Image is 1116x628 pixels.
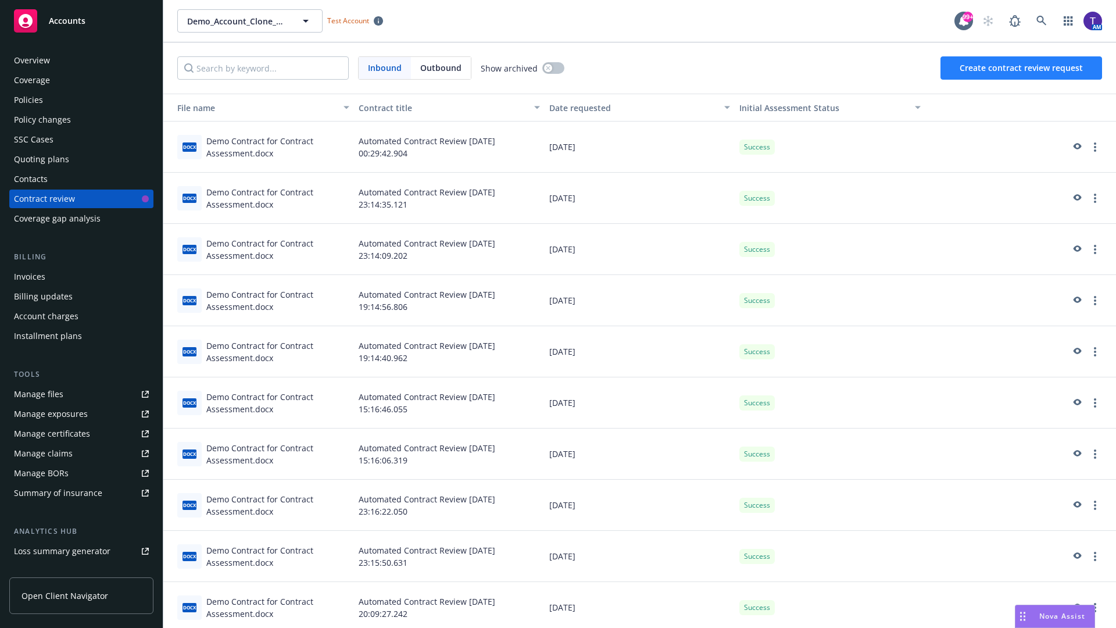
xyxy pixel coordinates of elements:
[323,15,388,27] span: Test Account
[9,369,153,380] div: Tools
[9,130,153,149] a: SSC Cases
[1069,191,1083,205] a: preview
[22,590,108,602] span: Open Client Navigator
[1069,242,1083,256] a: preview
[14,150,69,169] div: Quoting plans
[739,102,839,113] span: Initial Assessment Status
[9,190,153,208] a: Contract review
[354,94,545,122] button: Contract title
[354,173,545,224] div: Automated Contract Review [DATE] 23:14:35.121
[9,444,153,463] a: Manage claims
[354,122,545,173] div: Automated Contract Review [DATE] 00:29:42.904
[545,326,735,377] div: [DATE]
[739,102,908,114] div: Toggle SortBy
[183,296,196,305] span: docx
[1015,605,1095,628] button: Nova Assist
[1039,611,1085,621] span: Nova Assist
[481,62,538,74] span: Show archived
[206,595,349,620] div: Demo Contract for Contract Assessment.docx
[9,91,153,109] a: Policies
[9,526,153,537] div: Analytics hub
[177,56,349,80] input: Search by keyword...
[359,57,411,79] span: Inbound
[1088,447,1102,461] a: more
[420,62,462,74] span: Outbound
[744,602,770,613] span: Success
[9,405,153,423] a: Manage exposures
[744,193,770,204] span: Success
[14,484,102,502] div: Summary of insurance
[9,5,153,37] a: Accounts
[354,275,545,326] div: Automated Contract Review [DATE] 19:14:56.806
[14,51,50,70] div: Overview
[1003,9,1026,33] a: Report a Bug
[9,542,153,561] a: Loss summary generator
[545,275,735,326] div: [DATE]
[14,267,45,286] div: Invoices
[183,142,196,151] span: docx
[359,102,527,114] div: Contract title
[206,186,349,210] div: Demo Contract for Contract Assessment.docx
[1088,396,1102,410] a: more
[545,429,735,480] div: [DATE]
[1069,498,1083,512] a: preview
[327,16,369,26] span: Test Account
[1069,345,1083,359] a: preview
[9,71,153,90] a: Coverage
[744,500,770,511] span: Success
[1088,601,1102,615] a: more
[744,244,770,255] span: Success
[183,398,196,407] span: docx
[14,209,101,228] div: Coverage gap analysis
[9,51,153,70] a: Overview
[14,91,43,109] div: Policies
[545,94,735,122] button: Date requested
[9,170,153,188] a: Contacts
[9,209,153,228] a: Coverage gap analysis
[9,267,153,286] a: Invoices
[14,130,53,149] div: SSC Cases
[744,347,770,357] span: Success
[14,170,48,188] div: Contacts
[9,484,153,502] a: Summary of insurance
[354,480,545,531] div: Automated Contract Review [DATE] 23:16:22.050
[545,377,735,429] div: [DATE]
[9,287,153,306] a: Billing updates
[183,347,196,356] span: docx
[14,307,78,326] div: Account charges
[545,224,735,275] div: [DATE]
[354,224,545,275] div: Automated Contract Review [DATE] 23:14:09.202
[168,102,337,114] div: Toggle SortBy
[206,493,349,518] div: Demo Contract for Contract Assessment.docx
[14,110,71,129] div: Policy changes
[354,326,545,377] div: Automated Contract Review [DATE] 19:14:40.962
[744,551,770,562] span: Success
[1088,549,1102,563] a: more
[545,122,735,173] div: [DATE]
[1069,447,1083,461] a: preview
[14,444,73,463] div: Manage claims
[183,194,196,202] span: docx
[14,542,110,561] div: Loss summary generator
[14,71,50,90] div: Coverage
[1088,242,1102,256] a: more
[183,552,196,561] span: docx
[9,251,153,263] div: Billing
[960,62,1083,73] span: Create contract review request
[9,110,153,129] a: Policy changes
[14,424,90,443] div: Manage certificates
[206,442,349,466] div: Demo Contract for Contract Assessment.docx
[206,237,349,262] div: Demo Contract for Contract Assessment.docx
[744,398,770,408] span: Success
[545,480,735,531] div: [DATE]
[977,9,1000,33] a: Start snowing
[206,340,349,364] div: Demo Contract for Contract Assessment.docx
[549,102,718,114] div: Date requested
[545,173,735,224] div: [DATE]
[1015,605,1030,627] div: Drag to move
[14,327,82,345] div: Installment plans
[206,391,349,415] div: Demo Contract for Contract Assessment.docx
[14,464,69,483] div: Manage BORs
[354,429,545,480] div: Automated Contract Review [DATE] 15:16:06.319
